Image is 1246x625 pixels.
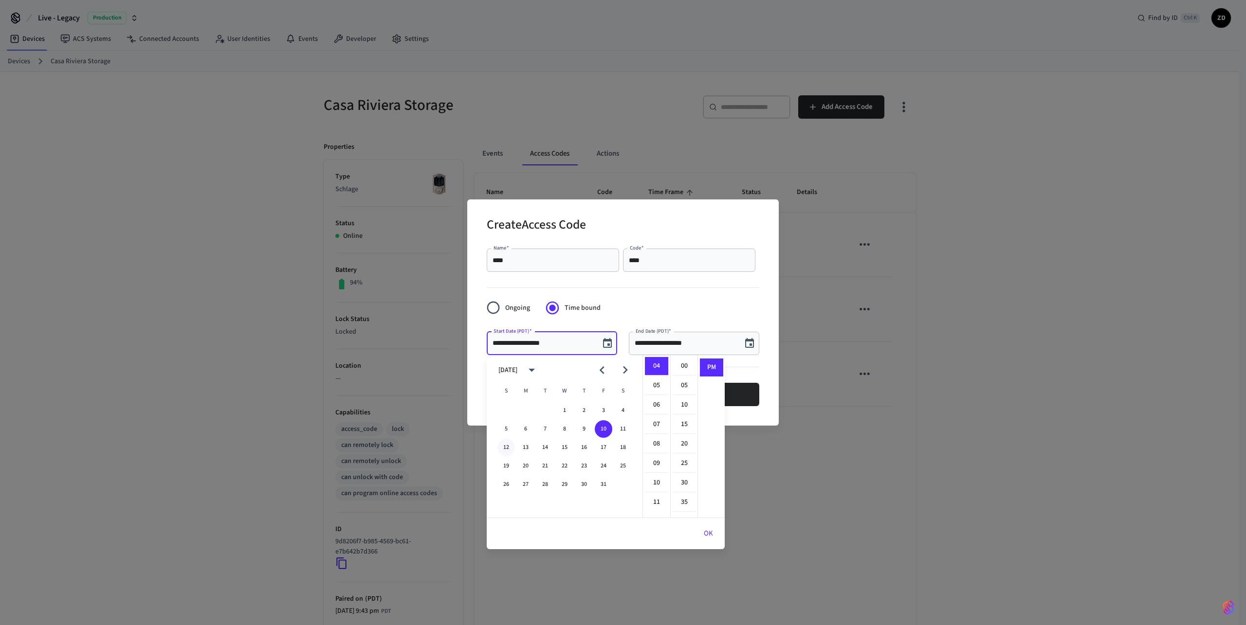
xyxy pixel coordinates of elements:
[670,355,697,518] ul: Select minutes
[740,334,759,353] button: Choose date, selected date is Oct 10, 2025
[645,474,668,492] li: 10 hours
[673,376,696,395] li: 5 minutes
[645,396,668,414] li: 6 hours
[590,358,613,381] button: Previous month
[1223,600,1234,615] img: SeamLogoGradient.69752ec5.svg
[673,357,696,375] li: 0 minutes
[595,402,612,419] button: 3
[614,402,632,419] button: 4
[645,376,668,395] li: 5 hours
[520,358,543,381] button: calendar view is open, switch to year view
[517,439,534,456] button: 13
[575,402,593,419] button: 2
[505,303,530,313] span: Ongoing
[692,522,725,545] button: OK
[673,454,696,473] li: 25 minutes
[673,396,696,414] li: 10 minutes
[494,244,509,251] label: Name
[517,420,534,438] button: 6
[673,415,696,434] li: 15 minutes
[497,457,515,475] button: 19
[498,365,517,375] div: [DATE]
[575,439,593,456] button: 16
[494,327,531,335] label: Start Date (PDT)
[556,457,573,475] button: 22
[517,457,534,475] button: 20
[536,457,554,475] button: 21
[517,381,534,401] span: Monday
[697,355,725,518] ul: Select meridiem
[595,381,612,401] span: Friday
[673,493,696,512] li: 35 minutes
[487,211,586,241] h2: Create Access Code
[645,493,668,511] li: 11 hours
[614,439,632,456] button: 18
[673,474,696,492] li: 30 minutes
[575,381,593,401] span: Thursday
[595,457,612,475] button: 24
[497,420,515,438] button: 5
[614,358,637,381] button: Next month
[614,420,632,438] button: 11
[575,476,593,493] button: 30
[536,420,554,438] button: 7
[497,476,515,493] button: 26
[497,381,515,401] span: Sunday
[536,439,554,456] button: 14
[645,357,668,375] li: 4 hours
[536,476,554,493] button: 28
[556,381,573,401] span: Wednesday
[645,435,668,453] li: 8 hours
[643,355,670,518] ul: Select hours
[575,420,593,438] button: 9
[673,435,696,453] li: 20 minutes
[630,244,644,251] label: Code
[497,439,515,456] button: 12
[636,327,671,335] label: End Date (PDT)
[517,476,534,493] button: 27
[595,420,612,438] button: 10
[614,381,632,401] span: Saturday
[556,402,573,419] button: 1
[614,457,632,475] button: 25
[645,454,668,473] li: 9 hours
[700,358,723,376] li: PM
[565,303,601,313] span: Time bound
[598,334,617,353] button: Choose date, selected date is Oct 10, 2025
[673,513,696,531] li: 40 minutes
[556,439,573,456] button: 15
[575,457,593,475] button: 23
[645,415,668,434] li: 7 hours
[556,476,573,493] button: 29
[595,439,612,456] button: 17
[556,420,573,438] button: 8
[595,476,612,493] button: 31
[536,381,554,401] span: Tuesday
